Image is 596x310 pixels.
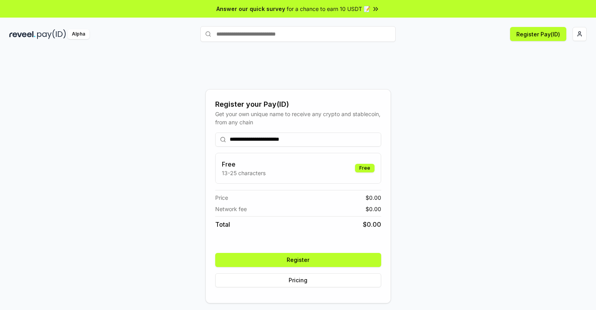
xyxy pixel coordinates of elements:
[216,5,285,13] span: Answer our quick survey
[37,29,66,39] img: pay_id
[363,220,381,229] span: $ 0.00
[287,5,370,13] span: for a chance to earn 10 USDT 📝
[366,205,381,213] span: $ 0.00
[215,99,381,110] div: Register your Pay(ID)
[510,27,566,41] button: Register Pay(ID)
[222,159,266,169] h3: Free
[355,164,375,172] div: Free
[366,194,381,202] span: $ 0.00
[215,110,381,126] div: Get your own unique name to receive any crypto and stablecoin, from any chain
[9,29,36,39] img: reveel_dark
[215,253,381,267] button: Register
[215,273,381,287] button: Pricing
[68,29,89,39] div: Alpha
[215,220,230,229] span: Total
[215,194,228,202] span: Price
[222,169,266,177] p: 13-25 characters
[215,205,247,213] span: Network fee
